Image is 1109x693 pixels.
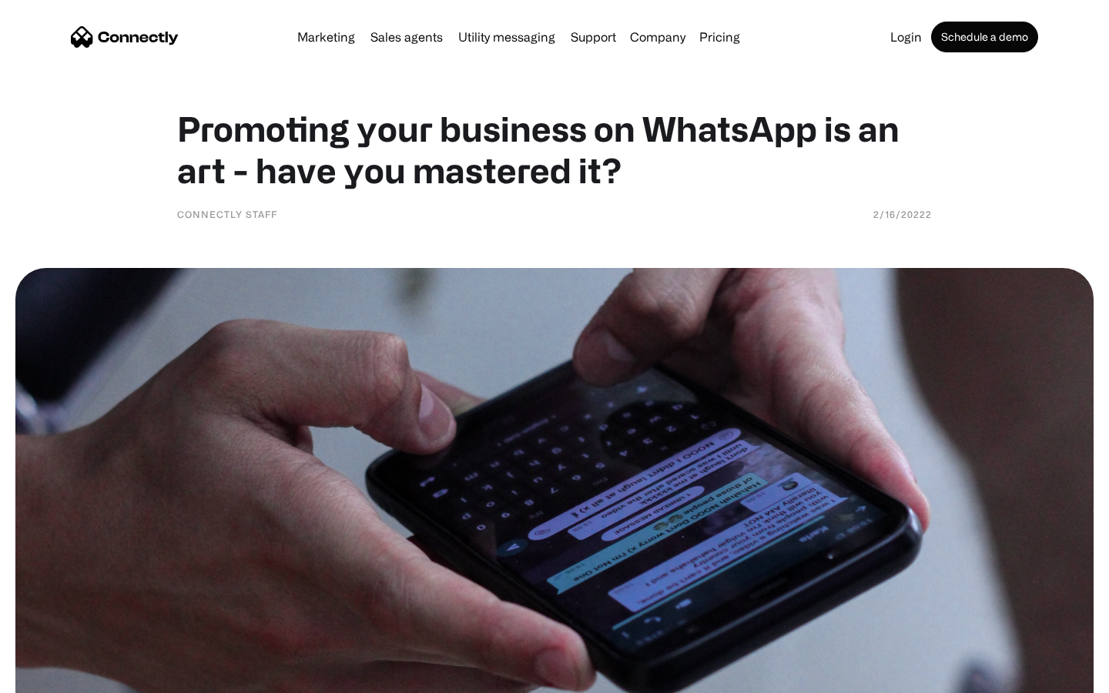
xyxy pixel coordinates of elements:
div: Connectly Staff [177,206,277,222]
h1: Promoting your business on WhatsApp is an art - have you mastered it? [177,108,932,191]
a: Marketing [291,31,361,43]
a: Support [565,31,622,43]
ul: Language list [31,666,92,688]
a: Pricing [693,31,746,43]
div: 2/16/20222 [873,206,932,222]
a: Login [884,31,928,43]
a: Sales agents [364,31,449,43]
a: Utility messaging [452,31,561,43]
aside: Language selected: English [15,666,92,688]
div: Company [630,26,685,48]
a: Schedule a demo [931,22,1038,52]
